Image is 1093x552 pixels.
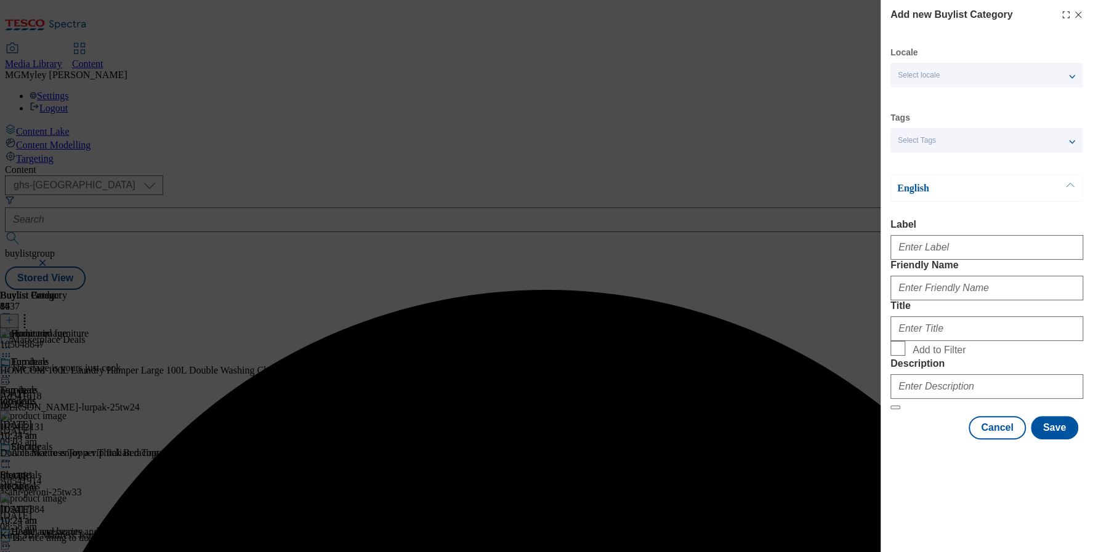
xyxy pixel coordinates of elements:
span: Select Tags [898,136,936,145]
label: Friendly Name [890,260,1083,271]
label: Title [890,300,1083,311]
label: Tags [890,114,910,121]
span: Add to Filter [913,345,966,356]
input: Enter Title [890,316,1083,341]
label: Description [890,358,1083,369]
h4: Add new Buylist Category [890,7,1012,22]
label: Locale [890,49,918,56]
button: Save [1031,416,1078,439]
input: Enter Description [890,374,1083,399]
button: Cancel [969,416,1025,439]
input: Enter Friendly Name [890,276,1083,300]
label: Label [890,219,1083,230]
span: Select locale [898,71,940,80]
p: English [897,182,1026,194]
input: Enter Label [890,235,1083,260]
button: Select locale [890,63,1083,87]
button: Select Tags [890,128,1083,153]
